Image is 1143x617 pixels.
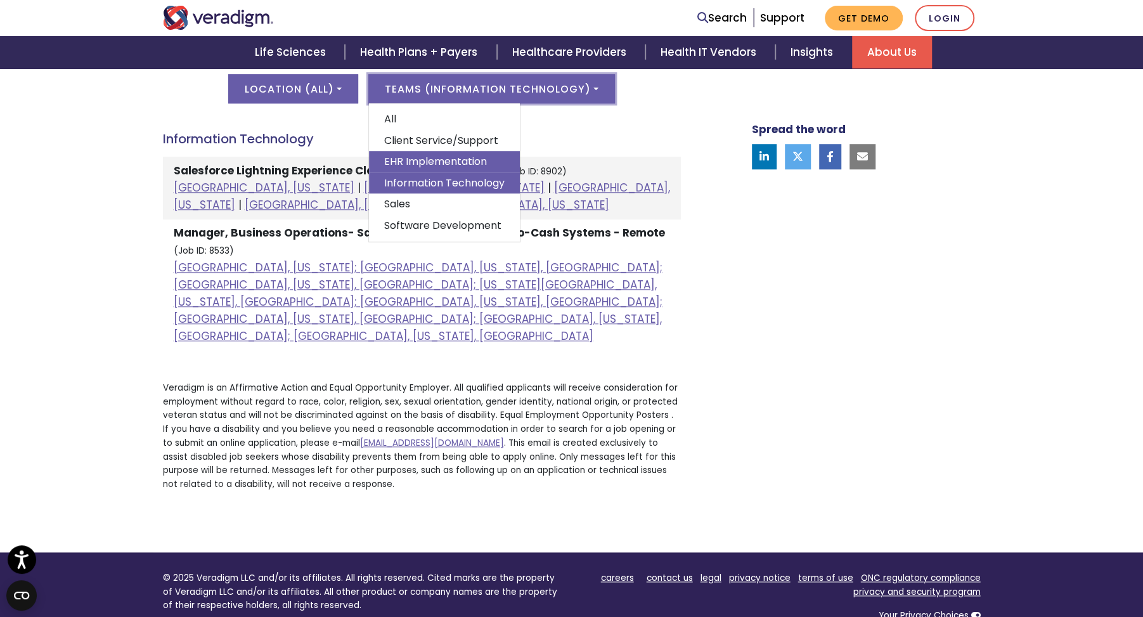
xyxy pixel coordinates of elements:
[238,197,242,212] span: |
[163,131,681,146] h4: Information Technology
[497,36,645,68] a: Healthcare Providers
[174,180,354,195] a: [GEOGRAPHIC_DATA], [US_STATE]
[174,163,502,178] strong: Salesforce Lightning Experience Cloud Developer - Remote
[647,572,693,584] a: contact us
[505,166,567,178] small: (Job ID: 8902)
[369,108,520,130] a: All
[228,74,358,103] button: Location (All)
[369,151,520,172] a: EHR Implementation
[601,572,634,584] a: careers
[6,580,37,611] button: Open CMP widget
[364,180,545,195] a: [GEOGRAPHIC_DATA], [US_STATE]
[245,197,425,212] a: [GEOGRAPHIC_DATA], [US_STATE]
[369,215,520,237] a: Software Development
[701,572,721,584] a: legal
[368,74,615,103] button: Teams (Information Technology)
[645,36,775,68] a: Health IT Vendors
[798,572,853,584] a: terms of use
[775,36,852,68] a: Insights
[861,572,981,584] a: ONC regulatory compliance
[852,36,932,68] a: About Us
[174,245,234,257] small: (Job ID: 8533)
[369,172,520,194] a: Information Technology
[369,130,520,152] a: Client Service/Support
[760,10,804,25] a: Support
[163,6,274,30] img: Veradigm logo
[163,571,562,613] p: © 2025 Veradigm LLC and/or its affiliates. All rights reserved. Cited marks are the property of V...
[163,381,681,491] p: Veradigm is an Affirmative Action and Equal Opportunity Employer. All qualified applicants will r...
[697,10,747,27] a: Search
[369,193,520,215] a: Sales
[548,180,551,195] span: |
[752,122,846,137] strong: Spread the word
[345,36,496,68] a: Health Plans + Payers
[825,6,903,30] a: Get Demo
[729,572,791,584] a: privacy notice
[174,180,670,212] a: [GEOGRAPHIC_DATA], [US_STATE]
[358,180,361,195] span: |
[915,5,974,31] a: Login
[174,260,662,344] a: [GEOGRAPHIC_DATA], [US_STATE]; [GEOGRAPHIC_DATA], [US_STATE], [GEOGRAPHIC_DATA]; [GEOGRAPHIC_DATA...
[360,437,504,449] a: [EMAIL_ADDRESS][DOMAIN_NAME]
[853,586,981,598] a: privacy and security program
[240,36,345,68] a: Life Sciences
